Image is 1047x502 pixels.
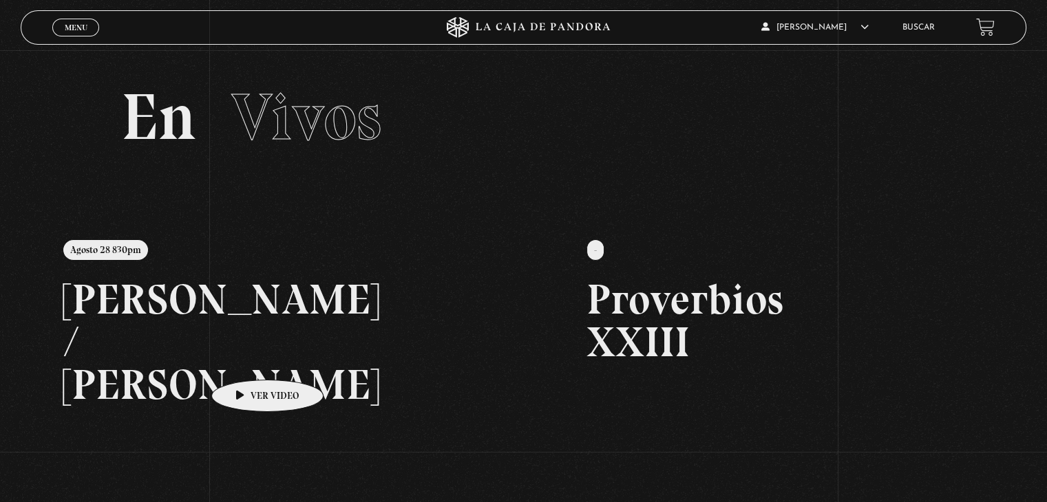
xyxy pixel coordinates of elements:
[761,23,869,32] span: [PERSON_NAME]
[976,18,995,36] a: View your shopping cart
[231,78,381,156] span: Vivos
[60,34,92,44] span: Cerrar
[65,23,87,32] span: Menu
[121,85,925,150] h2: En
[902,23,935,32] a: Buscar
